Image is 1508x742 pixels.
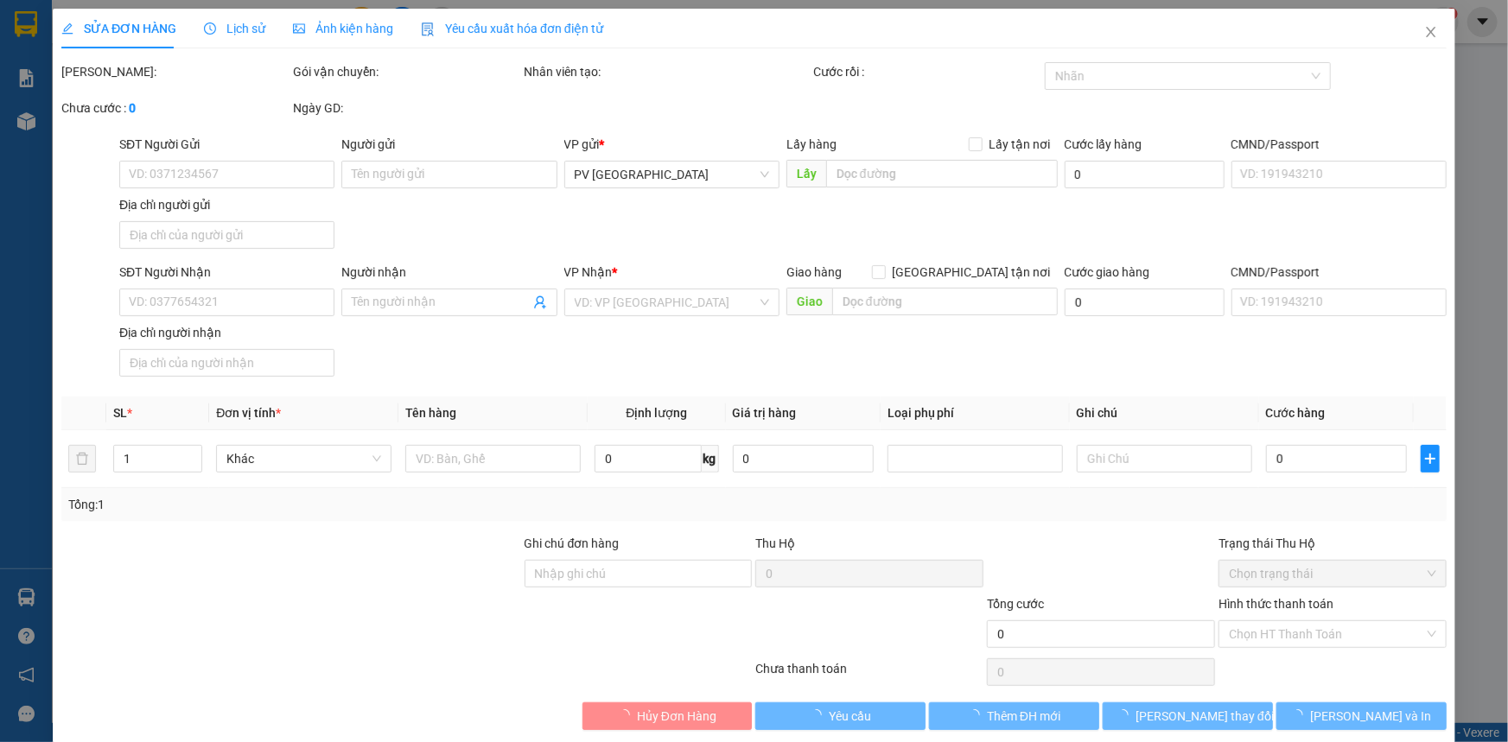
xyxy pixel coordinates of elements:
[1422,452,1439,466] span: plus
[1266,406,1326,420] span: Cước hàng
[1229,561,1436,587] span: Chọn trạng thái
[1065,265,1150,279] label: Cước giao hàng
[1292,709,1311,721] span: loading
[293,98,521,117] div: Ngày GD:
[61,62,290,81] div: [PERSON_NAME]:
[755,536,795,550] span: Thu Hộ
[1218,597,1333,611] label: Hình thức thanh toán
[204,22,265,35] span: Lịch sử
[786,288,832,315] span: Giao
[1231,135,1447,154] div: CMND/Passport
[564,265,613,279] span: VP Nhận
[129,101,136,115] b: 0
[421,22,435,36] img: icon
[626,406,687,420] span: Định lượng
[756,702,926,730] button: Yêu cầu
[119,221,334,249] input: Địa chỉ của người gửi
[525,560,753,587] input: Ghi chú đơn hàng
[61,22,73,35] span: edit
[733,406,797,420] span: Giá trị hàng
[810,709,829,721] span: loading
[525,62,811,81] div: Nhân viên tạo:
[293,22,305,35] span: picture
[564,135,779,154] div: VP gửi
[968,709,987,721] span: loading
[68,495,582,514] div: Tổng: 1
[421,22,603,35] span: Yêu cầu xuất hóa đơn điện tử
[119,135,334,154] div: SĐT Người Gửi
[113,406,127,420] span: SL
[983,135,1058,154] span: Lấy tận nơi
[405,406,456,420] span: Tên hàng
[1136,707,1274,726] span: [PERSON_NAME] thay đổi
[61,98,290,117] div: Chưa cước :
[293,22,393,35] span: Ảnh kiện hàng
[119,349,334,377] input: Địa chỉ của người nhận
[832,288,1058,315] input: Dọc đường
[575,162,769,187] span: PV Phước Đông
[929,702,1099,730] button: Thêm ĐH mới
[754,659,986,689] div: Chưa thanh toán
[1065,137,1142,151] label: Cước lấy hàng
[886,263,1058,282] span: [GEOGRAPHIC_DATA] tận nơi
[1276,702,1447,730] button: [PERSON_NAME] và In
[1065,161,1225,188] input: Cước lấy hàng
[119,195,334,214] div: Địa chỉ người gửi
[1424,25,1438,39] span: close
[341,263,557,282] div: Người nhận
[525,536,620,550] label: Ghi chú đơn hàng
[533,295,547,309] span: user-add
[1103,702,1273,730] button: [PERSON_NAME] thay đổi
[987,707,1060,726] span: Thêm ĐH mới
[1421,445,1440,472] button: plus
[341,135,557,154] div: Người gửi
[618,709,637,721] span: loading
[786,137,837,151] span: Lấy hàng
[987,597,1044,611] span: Tổng cước
[68,445,96,472] button: delete
[1311,707,1432,726] span: [PERSON_NAME] và In
[1117,709,1136,721] span: loading
[216,406,281,420] span: Đơn vị tính
[881,396,1070,430] th: Loại phụ phí
[226,446,381,472] span: Khác
[813,62,1041,81] div: Cước rồi :
[1070,396,1259,430] th: Ghi chú
[119,263,334,282] div: SĐT Người Nhận
[1231,263,1447,282] div: CMND/Passport
[826,160,1058,187] input: Dọc đường
[637,707,716,726] span: Hủy Đơn Hàng
[702,445,719,472] span: kg
[582,702,753,730] button: Hủy Đơn Hàng
[829,707,871,726] span: Yêu cầu
[405,445,581,472] input: VD: Bàn, Ghế
[61,22,176,35] span: SỬA ĐƠN HÀNG
[1077,445,1252,472] input: Ghi Chú
[1065,289,1225,316] input: Cước giao hàng
[293,62,521,81] div: Gói vận chuyển:
[786,160,826,187] span: Lấy
[1218,534,1447,553] div: Trạng thái Thu Hộ
[1407,9,1455,57] button: Close
[786,265,842,279] span: Giao hàng
[204,22,216,35] span: clock-circle
[119,323,334,342] div: Địa chỉ người nhận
